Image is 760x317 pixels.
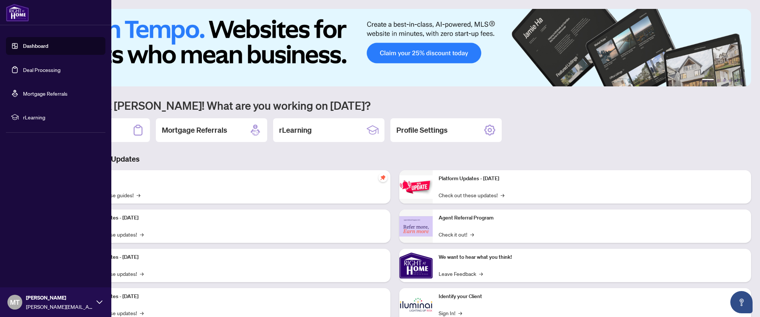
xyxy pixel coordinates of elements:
a: Check out these updates!→ [439,191,504,199]
button: 3 [723,79,726,82]
p: We want to hear what you think! [439,253,745,261]
span: → [140,230,144,238]
img: Slide 0 [39,9,751,86]
h2: Profile Settings [396,125,448,135]
p: Platform Updates - [DATE] [78,293,384,301]
a: Deal Processing [23,66,60,73]
span: → [470,230,474,238]
span: → [140,309,144,317]
img: Agent Referral Program [399,216,433,237]
p: Platform Updates - [DATE] [78,214,384,222]
button: 5 [735,79,738,82]
button: Open asap [730,291,753,313]
a: Sign In!→ [439,309,462,317]
p: Agent Referral Program [439,214,745,222]
button: 4 [729,79,732,82]
span: rLearning [23,113,100,121]
h2: Mortgage Referrals [162,125,227,135]
span: [PERSON_NAME] [26,294,93,302]
span: → [479,270,483,278]
p: Platform Updates - [DATE] [439,175,745,183]
span: pushpin [379,173,387,182]
span: → [137,191,140,199]
span: [PERSON_NAME][EMAIL_ADDRESS][DOMAIN_NAME] [26,303,93,311]
p: Identify your Client [439,293,745,301]
span: → [458,309,462,317]
button: 1 [702,79,714,82]
img: We want to hear what you think! [399,249,433,282]
a: Leave Feedback→ [439,270,483,278]
span: → [501,191,504,199]
img: Platform Updates - June 23, 2025 [399,175,433,199]
img: logo [6,4,29,22]
p: Self-Help [78,175,384,183]
a: Check it out!→ [439,230,474,238]
span: → [140,270,144,278]
button: 2 [717,79,720,82]
a: Mortgage Referrals [23,90,68,97]
p: Platform Updates - [DATE] [78,253,384,261]
span: MT [10,297,20,307]
h3: Brokerage & Industry Updates [39,154,751,164]
button: 6 [741,79,744,82]
h1: Welcome back [PERSON_NAME]! What are you working on [DATE]? [39,98,751,112]
h2: rLearning [279,125,312,135]
a: Dashboard [23,43,48,49]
